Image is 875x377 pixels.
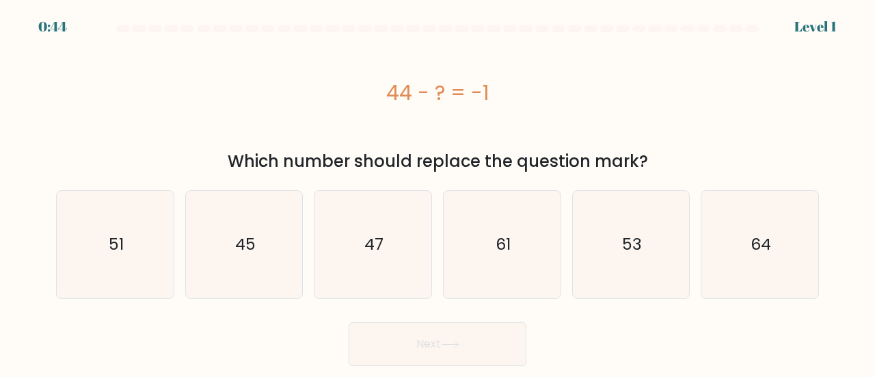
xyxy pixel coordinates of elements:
[622,233,642,256] text: 53
[349,322,526,366] button: Next
[56,77,819,108] div: 44 - ? = -1
[751,233,771,256] text: 64
[64,149,811,174] div: Which number should replace the question mark?
[109,233,124,256] text: 51
[235,233,256,256] text: 45
[496,233,511,256] text: 61
[794,16,837,37] div: Level 1
[364,233,383,256] text: 47
[38,16,67,37] div: 0:44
